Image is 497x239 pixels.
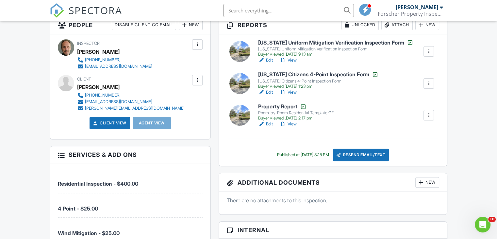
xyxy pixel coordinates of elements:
[258,103,333,121] a: Property Report Room-by-Room Residential Template GF Buyer viewed [DATE] 2:17 pm
[378,10,443,17] div: Forscher Property Inspections
[258,39,413,46] h6: [US_STATE] Uniform Mitigation Verification Inspection Form
[58,230,120,236] span: Wind Mitigation - $25.00
[258,46,413,52] div: [US_STATE] Uniform Mitigation Verification Inspection Form
[50,16,210,34] h3: People
[258,79,378,84] div: [US_STATE] Citizens 4-Point Inspection Form
[258,110,333,116] div: Room-by-Room Residential Template GF
[179,20,203,30] div: New
[219,173,447,192] h3: Additional Documents
[258,103,333,110] h6: Property Report
[77,47,120,57] div: [PERSON_NAME]
[112,20,176,30] div: Disable Client CC Email
[77,57,152,63] a: [PHONE_NUMBER]
[77,105,185,112] a: [PERSON_NAME][EMAIL_ADDRESS][DOMAIN_NAME]
[258,71,378,78] h6: [US_STATE] Citizens 4-Point Inspection Form
[381,20,413,30] div: Attach
[92,120,126,126] a: Client View
[219,222,447,239] h3: Internal
[279,121,296,127] a: View
[77,77,91,82] span: Client
[415,177,439,188] div: New
[258,57,273,64] a: Edit
[77,63,152,70] a: [EMAIL_ADDRESS][DOMAIN_NAME]
[258,121,273,127] a: Edit
[277,152,329,157] div: Published at [DATE] 8:15 PM
[227,197,439,204] p: There are no attachments to this inspection.
[258,52,413,57] div: Buyer viewed [DATE] 9:13 am
[58,180,138,187] span: Residential Inspection - $400.00
[415,20,439,30] div: New
[77,92,185,99] a: [PHONE_NUMBER]
[85,106,185,111] div: [PERSON_NAME][EMAIL_ADDRESS][DOMAIN_NAME]
[85,64,152,69] div: [EMAIL_ADDRESS][DOMAIN_NAME]
[58,193,203,218] li: Service: 4 Point
[475,217,490,232] iframe: Intercom live chat
[223,4,354,17] input: Search everything...
[258,39,413,57] a: [US_STATE] Uniform Mitigation Verification Inspection Form [US_STATE] Uniform Mitigation Verifica...
[58,205,98,212] span: 4 Point - $25.00
[50,3,64,18] img: The Best Home Inspection Software - Spectora
[219,16,447,34] h3: Reports
[50,146,210,163] h3: Services & Add ons
[77,82,120,92] div: [PERSON_NAME]
[279,57,296,64] a: View
[77,41,100,46] span: Inspector
[488,217,496,222] span: 10
[58,168,203,193] li: Service: Residential Inspection
[258,89,273,96] a: Edit
[77,99,185,105] a: [EMAIL_ADDRESS][DOMAIN_NAME]
[85,57,121,63] div: [PHONE_NUMBER]
[85,99,152,104] div: [EMAIL_ADDRESS][DOMAIN_NAME]
[258,84,378,89] div: Buyer viewed [DATE] 1:23 pm
[258,71,378,89] a: [US_STATE] Citizens 4-Point Inspection Form [US_STATE] Citizens 4-Point Inspection Form Buyer vie...
[258,116,333,121] div: Buyer viewed [DATE] 2:17 pm
[50,9,122,23] a: SPECTORA
[85,93,121,98] div: [PHONE_NUMBER]
[333,149,389,161] div: Resend Email/Text
[69,3,122,17] span: SPECTORA
[341,20,379,30] div: Unlocked
[279,89,296,96] a: View
[396,4,438,10] div: [PERSON_NAME]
